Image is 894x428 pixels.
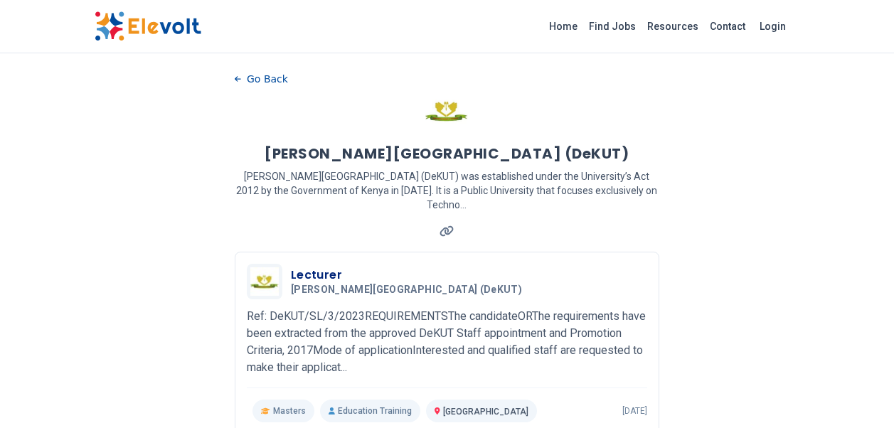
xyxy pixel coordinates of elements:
[320,400,420,422] p: Education Training
[642,15,704,38] a: Resources
[704,15,751,38] a: Contact
[583,15,642,38] a: Find Jobs
[247,264,647,422] a: DEDAN KIMATHI UNIVERSITY OF TECHNOLOGY (DeKUT)Lecturer[PERSON_NAME][GEOGRAPHIC_DATA] (DeKUT)Ref: ...
[443,407,528,417] span: [GEOGRAPHIC_DATA]
[235,68,288,90] button: Go Back
[291,267,528,284] h3: Lecturer
[622,405,647,417] p: [DATE]
[751,12,794,41] a: Login
[291,284,522,296] span: [PERSON_NAME][GEOGRAPHIC_DATA] (DeKUT)
[543,15,583,38] a: Home
[247,308,647,376] p: Ref: DeKUT/SL/3/2023REQUIREMENTSThe candidateORThe requirements have been extracted from the appr...
[265,144,629,164] h1: [PERSON_NAME][GEOGRAPHIC_DATA] (DeKUT)
[273,405,306,417] span: Masters
[95,11,201,41] img: Elevolt
[425,90,468,132] img: DEDAN KIMATHI UNIVERSITY OF TECHNOLOGY (DeKUT)
[235,169,659,212] p: [PERSON_NAME][GEOGRAPHIC_DATA] (DeKUT) was established under the University’s Act 2012 by the Gov...
[250,267,279,296] img: DEDAN KIMATHI UNIVERSITY OF TECHNOLOGY (DeKUT)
